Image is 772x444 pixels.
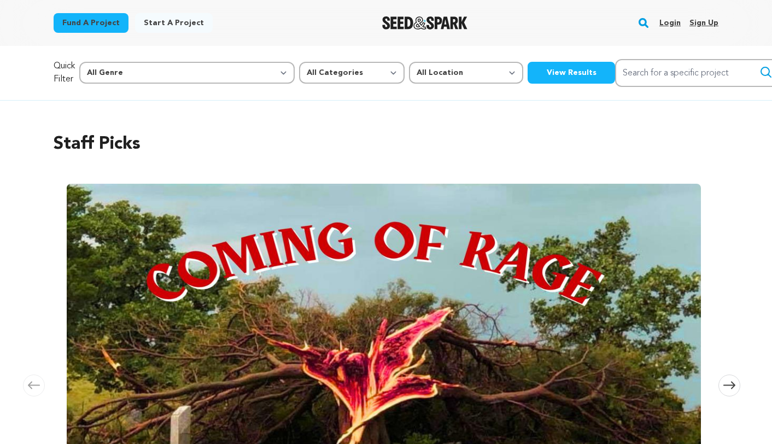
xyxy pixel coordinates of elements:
[54,131,718,157] h2: Staff Picks
[135,13,213,33] a: Start a project
[382,16,468,30] img: Seed&Spark Logo Dark Mode
[382,16,468,30] a: Seed&Spark Homepage
[54,60,75,86] p: Quick Filter
[659,14,681,32] a: Login
[54,13,128,33] a: Fund a project
[528,62,615,84] button: View Results
[689,14,718,32] a: Sign up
